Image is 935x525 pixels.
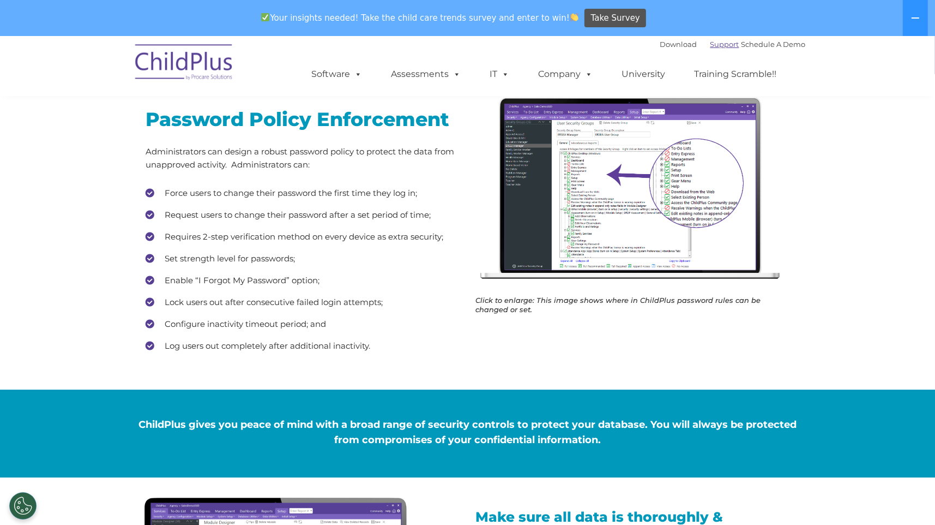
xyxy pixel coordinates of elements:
[741,40,806,49] a: Schedule A Demo
[261,13,269,21] img: ✅
[9,492,37,520] button: Cookies Settings
[146,145,460,171] p: Administrators can design a robust password policy to protect the data from unapproved activity. ...
[710,40,739,49] a: Support
[146,316,460,332] li: Configure inactivity timeout period; and
[146,185,460,201] li: Force users to change their password the first time they log in;
[381,63,472,85] a: Assessments
[684,63,788,85] a: Training Scramble!!
[146,250,460,267] li: Set strength level for passwords;
[301,63,373,85] a: Software
[591,9,640,28] span: Take Survey
[146,294,460,311] li: Lock users out after consecutive failed login attempts;
[611,63,677,85] a: University
[660,40,806,49] font: |
[476,296,761,314] em: Click to enlarge: This image shows where in ChildPlus password rules can be changed or set.
[146,272,460,289] li: Enable “I Forgot My Password” option;
[257,7,583,28] span: Your insights needed! Take the child care trends survey and enter to win!
[660,40,697,49] a: Download
[146,207,460,223] li: Request users to change their password after a set period of time;
[138,419,797,446] span: ChildPlus gives you peace of mind with a broad range of security controls to protect your databas...
[476,93,789,288] img: laptop
[130,37,239,91] img: ChildPlus by Procare Solutions
[146,229,460,245] li: Requires 2-step verification method on every device as extra security;
[570,13,578,21] img: 👏
[146,338,460,354] li: Log users out completely after additional inactivity.
[479,63,521,85] a: IT
[584,9,646,28] a: Take Survey
[146,108,450,131] span: Password Policy Enforcement
[528,63,604,85] a: Company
